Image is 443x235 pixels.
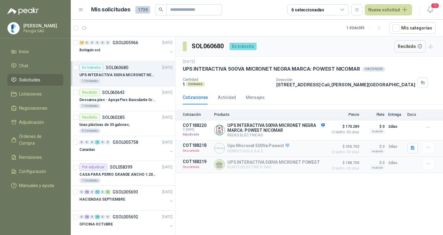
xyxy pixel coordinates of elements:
span: $ 170.289 [329,123,359,130]
p: Descartada [183,164,210,170]
p: [DATE] [162,65,173,71]
div: 0 [100,215,105,219]
a: 0 10 0 11 0 2 GSOL005693[DATE] HACIENDAS SEPTIEMBRE [79,188,174,208]
div: 15 [95,215,100,219]
p: HACIENDAS SEPTIEMBRE [79,197,125,202]
div: 6 seleccionadas [291,6,324,13]
div: HACIENDAS [362,67,385,72]
a: 0 15 0 15 0 0 GSOL005692[DATE] OFICINA OCTUBRE [79,213,174,233]
p: Descansa pies - Apoya Pies Basculante Graduable Ergonómico [79,97,156,103]
span: Configuración [19,168,46,175]
button: Recibido [394,40,426,53]
p: Precio [329,112,359,117]
span: Adjudicación [19,119,44,126]
div: 0 [85,140,89,144]
p: FERROTOOLS S.A.S. [227,149,289,153]
div: 2 [106,190,110,194]
p: Adjudicada [183,131,210,138]
div: 0 [79,140,84,144]
p: UPS INTERACTIVA 500VA MICRONET NEGRA MARCA: POWEST NICOMAR [183,66,360,72]
p: Docs [407,112,420,117]
img: Company Logo [8,22,19,34]
p: SOL060680 [106,65,128,70]
img: Company Logo [214,143,225,153]
p: COT188218 [183,143,210,148]
p: UPS INTERACTIVA 500VA MICRONET NEGRA MARCA: POWEST NICOMAR [227,123,325,133]
a: Configuración [7,166,63,177]
p: Flete [363,112,385,117]
button: Mís categorías [389,22,436,34]
img: Company Logo [214,125,225,135]
p: Producto [214,112,325,117]
div: Actividad [218,94,236,101]
div: 4 Unidades [79,128,101,133]
div: 0 [90,190,94,194]
a: RecibidoSOL060285[DATE] tinas plásticas de 55 galones,4 Unidades [71,111,175,136]
div: 0 [90,215,94,219]
p: $ 0 [363,143,385,150]
div: 0 [106,41,110,45]
p: UPS INTERACTIVA 500VA MICRONET NEGRA MARCA: POWEST NICOMAR [79,72,156,78]
p: [STREET_ADDRESS] Cali , [PERSON_NAME][GEOGRAPHIC_DATA] [276,82,415,87]
button: Nueva solicitud [365,4,412,15]
div: Recibido [79,114,100,121]
p: Botiquin oct [79,47,100,53]
a: Negociaciones [7,102,63,114]
a: Órdenes de Compra [7,131,63,149]
div: 1 Unidades [79,79,101,84]
p: 1 [183,82,185,87]
span: Negociaciones [19,105,47,112]
p: [DATE] [162,164,173,170]
a: Adjudicación [7,116,63,128]
p: Cotización [183,112,210,117]
div: Mensajes [246,94,265,101]
span: Chat [19,62,28,69]
a: 0 0 0 2 0 0 GSOL005758[DATE] Canastas [79,139,174,158]
span: Crédito 30 días [329,130,359,134]
h3: SOL060680 [192,41,225,51]
p: Descartada [183,148,210,154]
p: COT188220 [183,123,210,128]
div: 0 [106,215,110,219]
div: 0 [100,190,105,194]
span: Crédito 30 días [329,150,359,154]
p: REDES ELECTRICAS [227,133,325,137]
span: Órdenes de Compra [19,133,58,147]
p: SOL060643 [102,90,125,95]
a: Chat [7,60,63,72]
p: Perugia SAS [23,29,62,33]
div: 1 - 50 de 385 [346,23,384,33]
div: Por adjudicar [79,163,107,171]
p: 2 días [388,159,404,166]
p: tinas plásticas de 55 galones, [79,122,130,128]
h1: Mis solicitudes [91,5,130,14]
div: Incluido [370,149,385,154]
p: 3 días [388,143,404,150]
span: Solicitudes [19,76,40,83]
span: search [159,7,163,12]
div: 1 Unidades [79,104,101,108]
p: COT188219 [183,159,210,164]
div: 11 [95,190,100,194]
a: Por adjudicarSOL058399[DATE] CASA PARA PERRO GRANDE ANCHO 1.20x1.00 x1.201 Unidades [71,161,175,186]
p: SOL058399 [110,165,132,169]
div: Unidades [186,82,205,87]
p: [DATE] [162,139,173,145]
a: 12 0 0 0 0 0 GSOL005966[DATE] Botiquin oct [79,39,174,59]
a: En tránsitoSOL060680[DATE] UPS INTERACTIVA 500VA MICRONET NEGRA MARCA: POWEST NICOMAR1 Unidades [71,61,175,86]
p: UPS INTERACTIVA 500VA MICRONET POWEST [227,160,320,165]
div: En tránsito [229,43,257,50]
p: CASA PARA PERRO GRANDE ANCHO 1.20x1.00 x1.20 [79,172,156,178]
p: Dirección [276,78,415,82]
a: RecibidoSOL060643[DATE] Descansa pies - Apoya Pies Basculante Graduable Ergonómico1 Unidades [71,86,175,111]
div: 0 [100,41,105,45]
a: Remisiones [7,151,63,163]
div: En tránsito [79,64,103,71]
div: Cotizaciones [183,94,208,101]
span: $ 188.705 [329,159,359,166]
p: Canastas [79,147,95,153]
p: OFICINA OCTUBRE [79,221,113,227]
span: Licitaciones [19,91,42,97]
div: Recibido [79,89,100,96]
p: [PERSON_NAME] [23,24,62,28]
